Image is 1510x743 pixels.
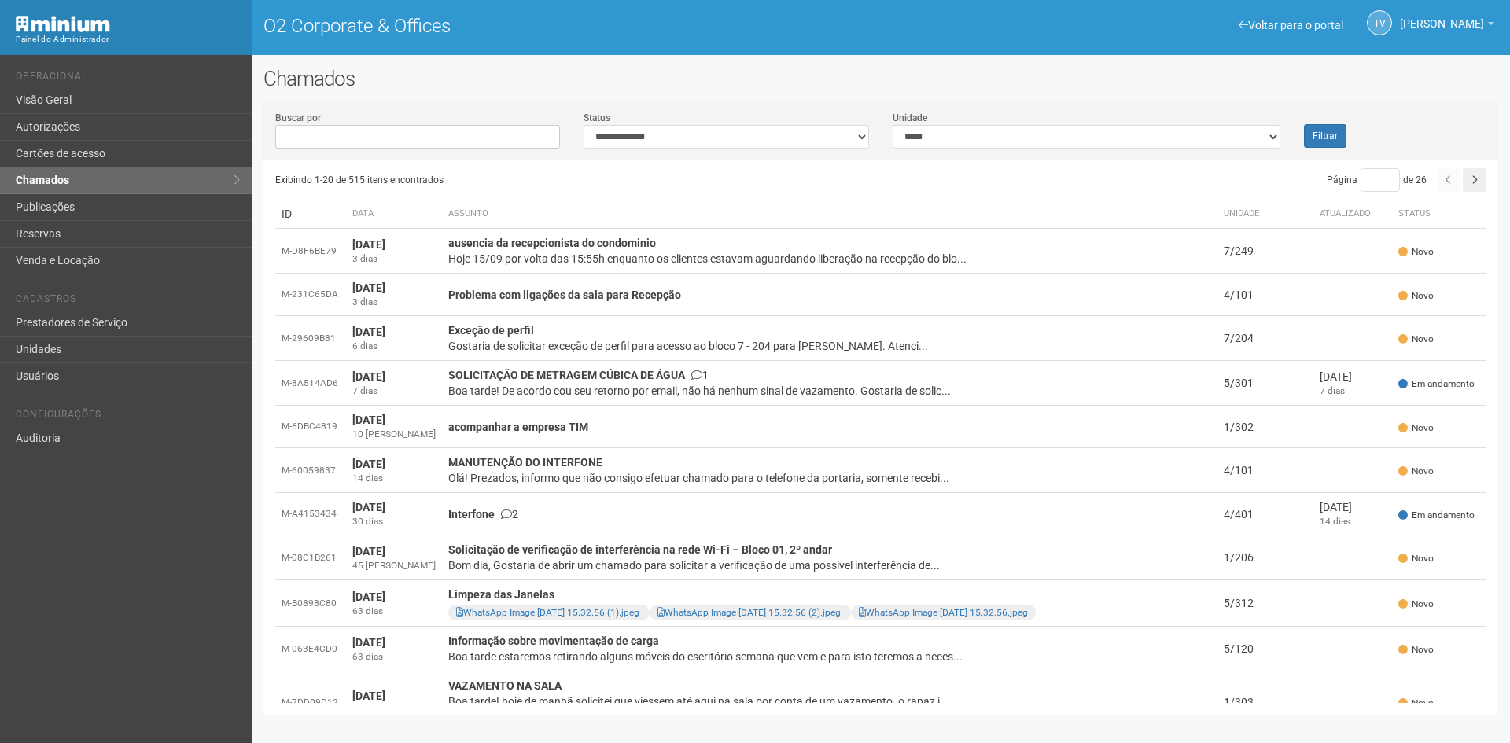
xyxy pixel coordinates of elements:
[1398,333,1434,346] span: Novo
[1217,535,1313,580] td: 1/206
[1217,200,1313,229] th: Unidade
[275,671,346,734] td: M-7DD09D12
[1398,245,1434,259] span: Novo
[1400,20,1494,32] a: [PERSON_NAME]
[448,338,1211,354] div: Gostaria de solicitar exceção de perfil para acesso ao bloco 7 - 204 para [PERSON_NAME]. Atenci...
[448,679,562,692] strong: VAZAMENTO NA SALA
[448,649,1211,664] div: Boa tarde estaremos retirando alguns móveis do escritório semana que vem e para isto teremos a ne...
[1392,200,1486,229] th: Status
[16,293,240,310] li: Cadastros
[1217,627,1313,671] td: 5/120
[352,326,385,338] strong: [DATE]
[352,515,436,528] div: 30 dias
[1398,598,1434,611] span: Novo
[352,501,385,513] strong: [DATE]
[1400,2,1484,30] span: Thayane Vasconcelos Torres
[1313,200,1392,229] th: Atualizado
[1398,289,1434,303] span: Novo
[448,251,1211,267] div: Hoje 15/09 por volta das 15:55h enquanto os clientes estavam aguardando liberação na recepção do ...
[275,168,882,192] div: Exibindo 1-20 de 515 itens encontrados
[448,421,588,433] strong: acompanhar a empresa TIM
[352,238,385,251] strong: [DATE]
[448,369,685,381] strong: SOLICITAÇÃO DE METRAGEM CÚBICA DE ÁGUA
[448,324,534,337] strong: Exceção de perfil
[275,200,346,229] td: ID
[1217,316,1313,361] td: 7/204
[275,274,346,316] td: M-231C65DA
[1398,377,1475,391] span: Em andamento
[448,543,832,556] strong: Solicitação de verificação de interferência na rede Wi-Fi – Bloco 01, 2º andar
[352,690,385,702] strong: [DATE]
[275,535,346,580] td: M-08C1B261
[1217,671,1313,734] td: 1/303
[657,607,841,618] a: WhatsApp Image [DATE] 15.32.56 (2).jpeg
[1398,509,1475,522] span: Em andamento
[352,340,436,353] div: 6 dias
[1217,406,1313,448] td: 1/302
[448,634,659,647] strong: Informação sobre movimentação de carga
[1217,274,1313,316] td: 4/101
[1398,465,1434,478] span: Novo
[352,472,436,485] div: 14 dias
[275,493,346,535] td: M-A4153434
[16,32,240,46] div: Painel do Administrador
[859,607,1028,618] a: WhatsApp Image [DATE] 15.32.56.jpeg
[352,414,385,426] strong: [DATE]
[442,200,1217,229] th: Assunto
[448,289,681,301] strong: Problema com ligações da sala para Recepção
[1398,421,1434,435] span: Novo
[352,650,436,664] div: 63 dias
[1217,580,1313,627] td: 5/312
[275,316,346,361] td: M-29609B81
[456,607,639,618] a: WhatsApp Image [DATE] 15.32.56 (1).jpeg
[448,383,1211,399] div: Boa tarde! De acordo cou seu retorno por email, não há nenhum sinal de vazamento. Gostaria de sol...
[1327,175,1427,186] span: Página de 26
[448,508,495,520] strong: Interfone
[1320,369,1386,384] div: [DATE]
[1398,552,1434,565] span: Novo
[1320,385,1345,396] span: 7 dias
[448,557,1211,573] div: Bom dia, Gostaria de abrir um chamado para solicitar a verificação de uma possível interferência ...
[352,384,436,398] div: 7 dias
[1304,124,1346,148] button: Filtrar
[448,456,602,469] strong: MANUTENÇÃO DO INTERFONE
[352,559,436,572] div: 45 [PERSON_NAME]
[275,448,346,493] td: M-60059837
[1320,516,1350,527] span: 14 dias
[1217,493,1313,535] td: 4/401
[1398,697,1434,710] span: Novo
[16,71,240,87] li: Operacional
[1398,643,1434,657] span: Novo
[263,16,869,36] h1: O2 Corporate & Offices
[1239,19,1343,31] a: Voltar para o portal
[448,237,656,249] strong: ausencia da recepcionista do condominio
[352,252,436,266] div: 3 dias
[263,67,1498,90] h2: Chamados
[352,281,385,294] strong: [DATE]
[1217,361,1313,406] td: 5/301
[1217,229,1313,274] td: 7/249
[275,627,346,671] td: M-063E4CD0
[352,636,385,649] strong: [DATE]
[275,406,346,448] td: M-6DBC4819
[893,111,927,125] label: Unidade
[275,361,346,406] td: M-8A514AD6
[352,590,385,603] strong: [DATE]
[352,428,436,441] div: 10 [PERSON_NAME]
[352,370,385,383] strong: [DATE]
[448,693,1211,709] div: Boa tarde! hoje de manhã solicitei que viessem até aqui na sala por conta de um vazamento. o rapa...
[275,229,346,274] td: M-D8F6BE79
[352,545,385,557] strong: [DATE]
[16,409,240,425] li: Configurações
[1320,499,1386,515] div: [DATE]
[352,296,436,309] div: 3 dias
[346,200,442,229] th: Data
[448,588,554,601] strong: Limpeza das Janelas
[1217,448,1313,493] td: 4/101
[16,16,110,32] img: Minium
[352,458,385,470] strong: [DATE]
[352,605,436,618] div: 63 dias
[1367,10,1392,35] a: TV
[584,111,610,125] label: Status
[448,470,1211,486] div: Olá! Prezados, informo que não consigo efetuar chamado para o telefone da portaria, somente receb...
